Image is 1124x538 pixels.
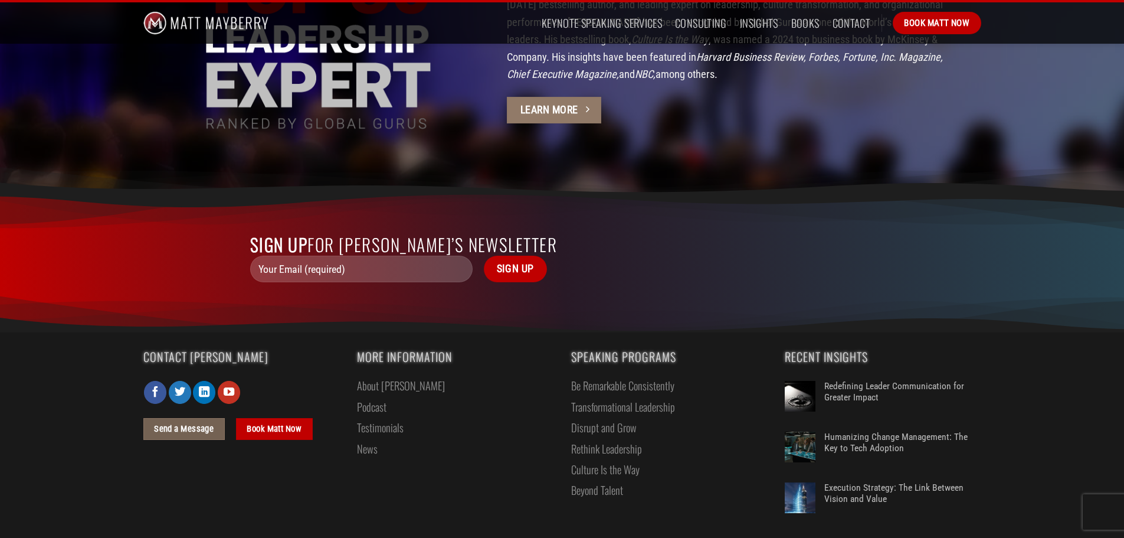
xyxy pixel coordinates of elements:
[193,381,215,403] a: Follow on LinkedIn
[635,68,656,80] em: NBC,
[250,234,575,255] h2: for [PERSON_NAME]’s Newsletter
[571,417,637,438] a: Disrupt and Grow
[904,16,969,30] span: Book Matt Now
[143,418,225,439] a: Send a Message
[250,256,602,282] form: Contact form
[893,12,981,34] a: Book Matt Now
[571,396,675,416] a: Transformational Leadership
[824,482,981,518] a: Execution Strategy: The Link Between Vision and Value
[484,256,548,282] input: Sign Up
[571,480,623,500] a: Beyond Talent
[218,381,240,403] a: Follow on YouTube
[154,422,214,436] span: Send a Message
[571,459,640,480] a: Culture Is the Way
[571,375,674,396] a: Be Remarkable Consistently
[571,438,642,458] a: Rethink Leadership
[824,381,981,416] a: Redefining Leader Communication for Greater Impact
[833,12,871,34] a: Contact
[675,12,727,34] a: Consulting
[507,97,601,123] a: Learn More
[357,417,404,438] a: Testimonials
[169,381,191,403] a: Follow on Twitter
[520,102,578,119] span: Learn More
[571,351,768,363] span: Speaking Programs
[236,418,313,439] a: Book Matt Now
[357,375,445,396] a: About [PERSON_NAME]
[740,12,778,34] a: Insights
[143,2,269,44] img: Matt Mayberry
[357,438,378,458] a: News
[143,351,340,363] span: Contact [PERSON_NAME]
[507,51,943,80] em: Harvard Business Review, Forbes, Fortune, Inc. Magazine, Chief Executive Magazine,
[250,256,473,282] input: Your Email (required)
[357,351,553,363] span: More Information
[791,12,820,34] a: Books
[250,231,307,257] span: Sign up
[247,422,302,436] span: Book Matt Now
[357,396,386,416] a: Podcast
[785,351,981,363] span: Recent Insights
[542,12,662,34] a: Keynote Speaking Services
[144,381,166,403] a: Follow on Facebook
[824,432,981,467] a: Humanizing Change Management: The Key to Tech Adoption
